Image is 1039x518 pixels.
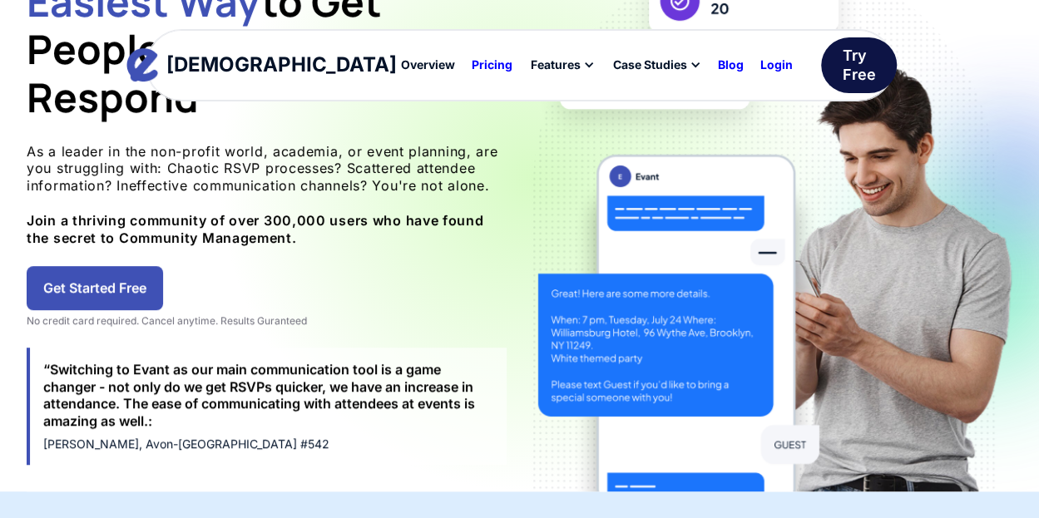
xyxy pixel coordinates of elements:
[531,59,581,71] div: Features
[842,46,875,85] div: Try Free
[43,361,493,430] div: “Switching to Evant as our main communication tool is a game changer - not only do we get RSVPs q...
[603,51,710,79] div: Case Studies
[710,51,752,79] a: Blog
[463,51,521,79] a: Pricing
[27,266,163,310] a: Get Started Free
[27,143,507,247] p: As a leader in the non-profit world, academia, or event planning, are you struggling with: Chaoti...
[27,314,507,328] div: No credit card required. Cancel anytime. Results Guranteed
[521,51,603,79] div: Features
[821,37,897,93] a: Try Free
[166,55,397,75] div: [DEMOGRAPHIC_DATA]
[472,59,512,71] div: Pricing
[393,51,463,79] a: Overview
[613,59,687,71] div: Case Studies
[752,51,801,79] a: Login
[401,59,455,71] div: Overview
[142,48,381,81] a: home
[760,59,793,71] div: Login
[27,212,483,246] strong: Join a thriving community of over 300,000 users who have found the secret to Community Management.
[43,437,493,451] div: [PERSON_NAME], Avon-[GEOGRAPHIC_DATA] #542
[718,59,744,71] div: Blog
